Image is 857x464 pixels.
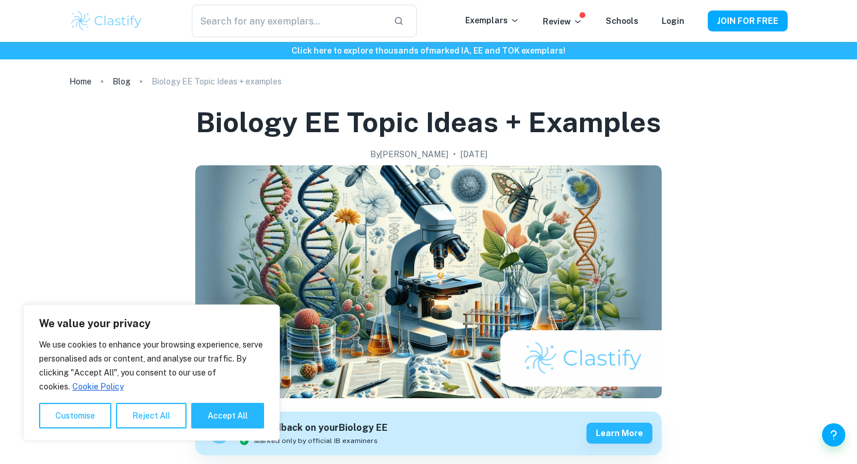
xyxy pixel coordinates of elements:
[69,73,92,90] a: Home
[239,421,388,435] h6: Get feedback on your Biology EE
[69,9,143,33] img: Clastify logo
[2,44,855,57] h6: Click here to explore thousands of marked IA, EE and TOK exemplars !
[195,165,662,398] img: Biology EE Topic Ideas + examples cover image
[23,304,280,441] div: We value your privacy
[196,104,661,141] h1: Biology EE Topic Ideas + examples
[370,148,448,161] h2: By [PERSON_NAME]
[606,16,638,26] a: Schools
[662,16,684,26] a: Login
[39,317,264,331] p: We value your privacy
[453,148,456,161] p: •
[39,338,264,394] p: We use cookies to enhance your browsing experience, serve personalised ads or content, and analys...
[586,423,652,444] button: Learn more
[72,381,124,392] a: Cookie Policy
[543,15,582,28] p: Review
[465,14,519,27] p: Exemplars
[254,435,378,446] span: Marked only by official IB examiners
[191,403,264,428] button: Accept All
[116,403,187,428] button: Reject All
[152,75,282,88] p: Biology EE Topic Ideas + examples
[822,423,845,447] button: Help and Feedback
[113,73,131,90] a: Blog
[461,148,487,161] h2: [DATE]
[39,403,111,428] button: Customise
[195,412,662,455] a: Get feedback on yourBiology EEMarked only by official IB examinersLearn more
[708,10,788,31] button: JOIN FOR FREE
[192,5,384,37] input: Search for any exemplars...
